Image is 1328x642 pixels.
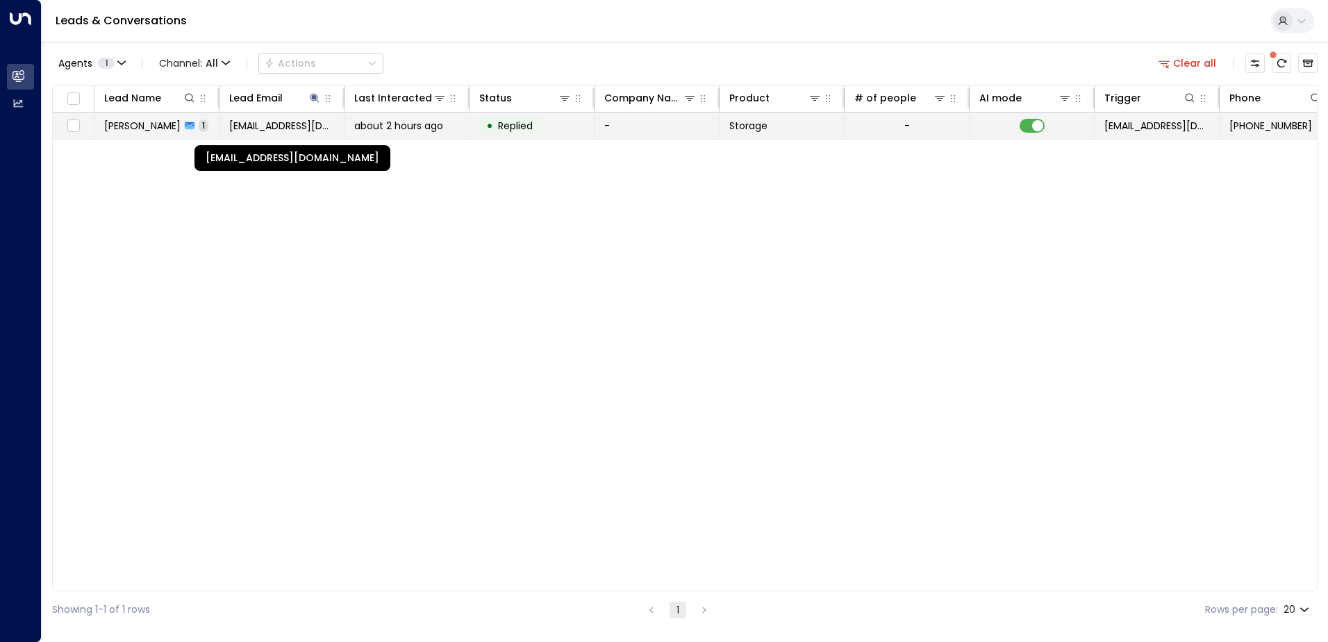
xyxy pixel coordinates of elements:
[98,58,115,69] span: 1
[52,53,131,73] button: Agents1
[729,119,767,133] span: Storage
[58,58,92,68] span: Agents
[604,90,697,106] div: Company Name
[65,117,82,135] span: Toggle select row
[65,90,82,108] span: Toggle select all
[1153,53,1222,73] button: Clear all
[1284,600,1312,620] div: 20
[258,53,383,74] button: Actions
[479,90,512,106] div: Status
[104,90,197,106] div: Lead Name
[1104,119,1209,133] span: leads@space-station.co.uk
[56,13,187,28] a: Leads & Conversations
[1245,53,1265,73] button: Customize
[729,90,770,106] div: Product
[1229,90,1261,106] div: Phone
[498,119,533,133] span: Replied
[904,119,910,133] div: -
[670,602,686,618] button: page 1
[1272,53,1291,73] span: There are new threads available. Refresh the grid to view the latest updates.
[258,53,383,74] div: Button group with a nested menu
[979,90,1072,106] div: AI mode
[354,119,443,133] span: about 2 hours ago
[854,90,916,106] div: # of people
[729,90,822,106] div: Product
[229,119,334,133] span: emilyatkinson89@outlook.com
[206,58,218,69] span: All
[854,90,947,106] div: # of people
[1104,90,1197,106] div: Trigger
[199,120,208,131] span: 1
[1104,90,1141,106] div: Trigger
[479,90,572,106] div: Status
[486,114,493,138] div: •
[1229,119,1312,133] span: +447725248452
[604,90,683,106] div: Company Name
[1298,53,1318,73] button: Archived Leads
[104,119,181,133] span: Emily Atkinson
[595,113,720,139] td: -
[979,90,1022,106] div: AI mode
[354,90,432,106] div: Last Interacted
[153,53,235,73] span: Channel:
[229,90,322,106] div: Lead Email
[642,601,713,618] nav: pagination navigation
[265,57,316,69] div: Actions
[1205,602,1278,617] label: Rows per page:
[153,53,235,73] button: Channel:All
[52,602,150,617] div: Showing 1-1 of 1 rows
[1229,90,1322,106] div: Phone
[194,145,390,171] div: [EMAIL_ADDRESS][DOMAIN_NAME]
[229,90,283,106] div: Lead Email
[354,90,447,106] div: Last Interacted
[104,90,161,106] div: Lead Name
